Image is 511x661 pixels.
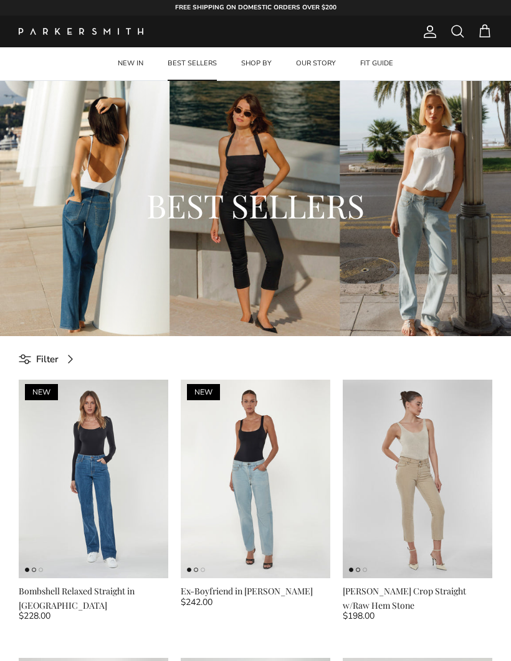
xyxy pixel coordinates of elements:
[175,3,337,12] strong: FREE SHIPPING ON DOMESTIC ORDERS OVER $200
[156,47,228,80] a: BEST SELLERS
[56,184,455,226] h2: BEST SELLERS
[343,584,492,626] a: [PERSON_NAME] Crop Straight w/Raw Hem Stone $198.00
[181,596,213,609] span: $242.00
[230,47,283,80] a: SHOP BY
[107,47,155,80] a: NEW IN
[349,47,404,80] a: FIT GUIDE
[418,24,437,39] a: Account
[285,47,347,80] a: OUR STORY
[19,28,143,35] img: Parker Smith
[343,609,375,623] span: $198.00
[19,345,82,373] a: Filter
[19,584,168,626] a: Bombshell Relaxed Straight in [GEOGRAPHIC_DATA] $228.00
[19,609,50,623] span: $228.00
[181,584,330,598] div: Ex-Boyfriend in [PERSON_NAME]
[19,584,168,612] div: Bombshell Relaxed Straight in [GEOGRAPHIC_DATA]
[36,352,59,367] span: Filter
[181,584,330,612] a: Ex-Boyfriend in [PERSON_NAME] $242.00
[343,584,492,612] div: [PERSON_NAME] Crop Straight w/Raw Hem Stone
